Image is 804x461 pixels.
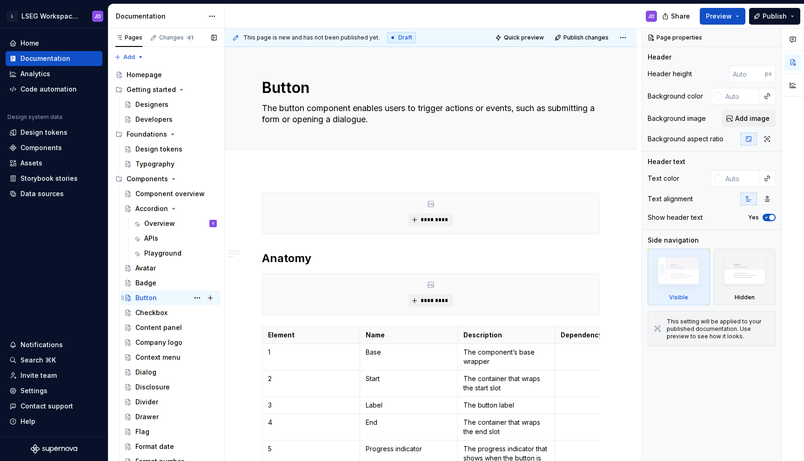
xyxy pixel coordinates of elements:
a: Analytics [6,66,102,81]
p: 1 [268,348,354,357]
div: LSEG Workspace Design System [21,12,81,21]
p: 5 [268,444,354,454]
a: Components [6,140,102,155]
a: OverviewS [129,216,221,231]
button: Contact support [6,399,102,414]
p: Description [463,330,549,340]
p: Progress indicator [366,444,452,454]
a: Format date [121,439,221,454]
div: Playground [144,249,181,258]
a: Supernova Logo [31,444,77,454]
a: Homepage [112,67,221,82]
span: Preview [706,12,732,21]
div: Avatar [135,263,156,273]
div: Changes [159,34,194,41]
a: Avatar [121,261,221,276]
span: This page is new and has not been published yet. [243,34,380,41]
div: Side navigation [648,236,699,245]
p: The container that wraps the end slot [463,418,549,436]
a: Code automation [6,82,102,97]
a: Accordion [121,201,221,216]
div: Components [112,171,221,186]
button: Help [6,414,102,429]
p: Name [366,330,452,340]
div: Home [20,39,39,48]
div: Disclosure [135,382,170,392]
div: Getting started [112,82,221,97]
a: Designers [121,97,221,112]
button: Quick preview [492,31,548,44]
div: Company logo [135,338,182,347]
span: Add image [735,114,770,123]
p: px [765,70,772,78]
label: Yes [748,214,759,221]
span: Share [671,12,690,21]
div: Overview [144,219,175,228]
button: Add [112,51,147,64]
div: Visible [648,249,710,305]
a: Invite team [6,368,102,383]
p: Label [366,401,452,410]
div: Getting started [127,85,176,94]
a: Settings [6,383,102,398]
button: LLSEG Workspace Design SystemJD [2,6,106,26]
h2: Anatomy [262,251,600,266]
a: Badge [121,276,221,290]
span: 41 [186,34,194,41]
p: The component’s base wrapper [463,348,549,366]
a: Button [121,290,221,305]
div: Header height [648,69,692,79]
a: Data sources [6,186,102,201]
span: Add [123,53,135,61]
div: Background aspect ratio [648,134,724,144]
a: Context menu [121,350,221,365]
div: Header [648,53,671,62]
div: Button [135,293,157,303]
p: The container that wraps the start slot [463,374,549,393]
p: Base [366,348,452,357]
button: Preview [700,8,745,25]
button: Search ⌘K [6,353,102,368]
a: Typography [121,157,221,171]
div: Designers [135,100,168,109]
p: 2 [268,374,354,383]
a: Checkbox [121,305,221,320]
div: JD [648,13,655,20]
div: Header text [648,157,685,166]
div: Typography [135,159,174,169]
a: Flag [121,424,221,439]
div: Help [20,417,35,426]
a: Disclosure [121,380,221,395]
p: Dependency [561,330,647,340]
div: Accordion [135,204,168,213]
div: Dialog [135,368,156,377]
div: Background color [648,92,703,101]
div: JD [94,13,101,20]
div: Code automation [20,85,77,94]
span: Publish changes [563,34,609,41]
a: Dialog [121,365,221,380]
div: Developers [135,115,173,124]
div: Documentation [20,54,70,63]
button: Publish changes [552,31,613,44]
button: Share [657,8,696,25]
div: Design system data [7,113,62,121]
p: 4 [268,418,354,427]
div: Design tokens [135,145,182,154]
div: Search ⌘K [20,356,56,365]
button: Add image [722,110,776,127]
a: APIs [129,231,221,246]
div: Background image [648,114,706,123]
a: Design tokens [121,142,221,157]
div: Text color [648,174,679,183]
div: Visible [669,294,688,301]
div: Show header text [648,213,703,222]
div: Notifications [20,340,63,349]
input: Auto [729,66,765,82]
a: Developers [121,112,221,127]
a: Design tokens [6,125,102,140]
div: Component overview [135,189,205,198]
a: Drawer [121,409,221,424]
a: Company logo [121,335,221,350]
div: Homepage [127,70,162,79]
